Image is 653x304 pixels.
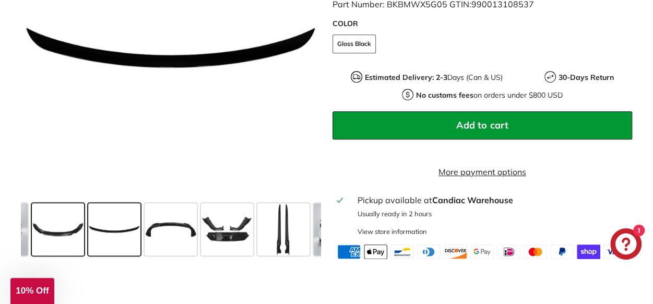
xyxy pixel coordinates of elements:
[16,286,49,296] span: 10% Off
[358,194,627,206] div: Pickup available at
[607,228,645,262] inbox-online-store-chat: Shopify online store chat
[577,244,600,259] img: shopify_pay
[603,244,627,259] img: visa
[333,166,633,178] a: More payment options
[432,195,513,205] strong: Candiac Warehouse
[365,73,447,82] strong: Estimated Delivery: 2-3
[10,278,54,304] div: 10% Off
[417,244,441,259] img: diners_club
[444,244,467,259] img: discover
[333,111,633,139] button: Add to cart
[364,244,387,259] img: apple_pay
[524,244,547,259] img: master
[365,72,503,83] p: Days (Can & US)
[497,244,520,259] img: ideal
[333,18,633,29] label: COLOR
[358,227,427,237] div: View store information
[559,73,614,82] strong: 30-Days Return
[416,90,473,100] strong: No customs fees
[470,244,494,259] img: google_pay
[550,244,574,259] img: paypal
[456,119,508,131] span: Add to cart
[390,244,414,259] img: bancontact
[416,90,563,101] p: on orders under $800 USD
[358,209,627,219] p: Usually ready in 2 hours
[337,244,361,259] img: american_express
